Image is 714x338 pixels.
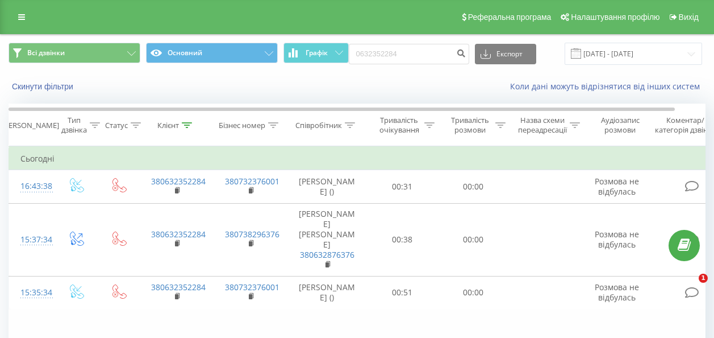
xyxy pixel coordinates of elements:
a: 380732376001 [225,282,279,292]
a: 380738296376 [225,229,279,240]
td: [PERSON_NAME] [PERSON_NAME] [287,203,367,276]
td: 00:00 [438,170,509,203]
a: 380632876376 [300,249,354,260]
div: Тривалість очікування [377,116,421,135]
div: Аудіозапис розмови [592,116,648,135]
div: Клієнт [157,121,179,130]
span: Графік [306,49,328,57]
button: Основний [146,43,278,63]
td: 00:00 [438,203,509,276]
button: Експорт [475,44,536,64]
td: 00:31 [367,170,438,203]
div: Тривалість розмови [448,116,492,135]
span: Вихід [679,13,699,22]
div: Бізнес номер [219,121,265,130]
a: Коли дані можуть відрізнятися вiд інших систем [510,81,705,92]
input: Пошук за номером [349,44,469,64]
div: [PERSON_NAME] [2,121,59,130]
div: Співробітник [295,121,342,130]
div: Назва схеми переадресації [518,116,567,135]
span: Розмова не відбулась [595,282,639,303]
td: 00:00 [438,276,509,309]
button: Графік [283,43,349,63]
span: Розмова не відбулась [595,176,639,197]
td: 00:38 [367,203,438,276]
a: 380632352284 [151,176,206,187]
span: Всі дзвінки [27,48,65,57]
a: 380732376001 [225,176,279,187]
div: 15:37:34 [20,229,43,251]
div: Тип дзвінка [61,116,87,135]
div: 16:43:38 [20,175,43,197]
button: Скинути фільтри [9,81,79,92]
span: Налаштування профілю [571,13,659,22]
a: 380632352284 [151,229,206,240]
span: Розмова не відбулась [595,229,639,250]
td: 00:51 [367,276,438,309]
div: Статус [105,121,128,130]
div: 15:35:34 [20,282,43,304]
span: Реферальна програма [468,13,552,22]
td: [PERSON_NAME] () [287,276,367,309]
span: 1 [699,274,708,283]
button: Всі дзвінки [9,43,140,63]
a: 380632352284 [151,282,206,292]
td: [PERSON_NAME] () [287,170,367,203]
iframe: Intercom live chat [675,274,703,301]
